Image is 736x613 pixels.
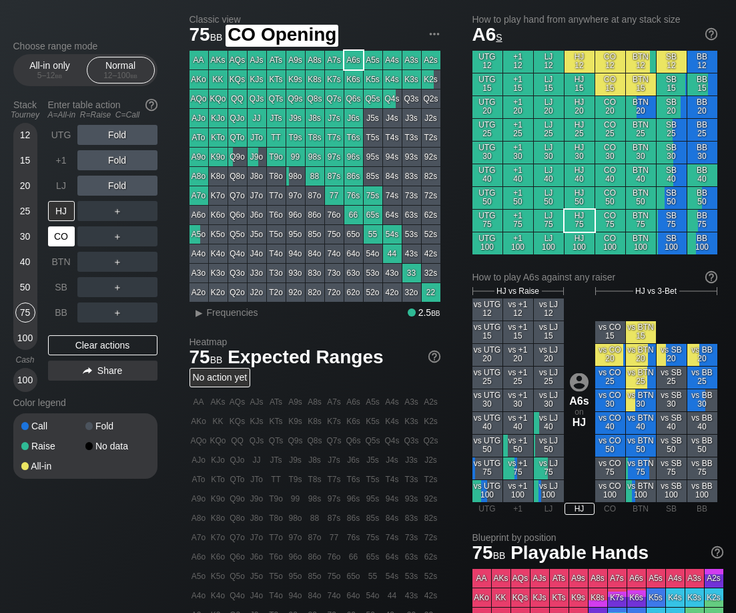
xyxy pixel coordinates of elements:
[325,128,344,147] div: T7s
[472,210,502,232] div: UTG 75
[687,232,717,254] div: BB 100
[8,94,43,125] div: Stack
[422,70,440,89] div: K2s
[565,51,595,73] div: HJ 12
[687,142,717,164] div: BB 30
[325,225,344,244] div: 75o
[325,109,344,128] div: J7s
[503,51,533,73] div: +1 12
[267,186,286,205] div: T7o
[48,94,157,125] div: Enter table action
[595,232,625,254] div: CO 100
[595,96,625,118] div: CO 20
[77,277,157,297] div: ＋
[534,232,564,254] div: LJ 100
[422,283,440,302] div: 22
[267,148,286,166] div: T9o
[325,51,344,69] div: A7s
[248,264,266,282] div: J3o
[496,29,502,43] span: s
[626,96,656,118] div: BTN 20
[534,51,564,73] div: LJ 12
[402,109,421,128] div: J3s
[472,24,502,45] span: A6
[364,51,382,69] div: A5s
[565,210,595,232] div: HJ 75
[8,110,43,120] div: Tourney
[383,148,402,166] div: 94s
[344,109,363,128] div: J6s
[687,73,717,95] div: BB 15
[48,125,75,145] div: UTG
[364,244,382,263] div: 54o
[687,164,717,186] div: BB 40
[565,232,595,254] div: HJ 100
[286,264,305,282] div: 93o
[48,226,75,246] div: CO
[344,89,363,108] div: Q6s
[248,167,266,186] div: J8o
[267,283,286,302] div: T2o
[383,244,402,263] div: 44
[364,167,382,186] div: 85s
[503,164,533,186] div: +1 40
[402,70,421,89] div: K3s
[472,187,502,209] div: UTG 50
[364,148,382,166] div: 95s
[209,244,228,263] div: K4o
[286,167,305,186] div: 98o
[565,187,595,209] div: HJ 50
[15,125,35,145] div: 12
[402,167,421,186] div: 83s
[209,206,228,224] div: K6o
[85,421,149,431] div: Fold
[565,96,595,118] div: HJ 20
[344,264,363,282] div: 63o
[325,283,344,302] div: 72o
[422,148,440,166] div: 92s
[325,244,344,263] div: 74o
[657,210,687,232] div: SB 75
[325,148,344,166] div: 97s
[422,167,440,186] div: 82s
[188,25,225,47] span: 75
[565,164,595,186] div: HJ 40
[190,264,208,282] div: A3o
[595,119,625,141] div: CO 25
[306,167,324,186] div: 88
[209,186,228,205] div: K7o
[209,89,228,108] div: KQo
[344,51,363,69] div: A6s
[402,89,421,108] div: Q3s
[286,283,305,302] div: 92o
[704,27,719,41] img: help.32db89a4.svg
[48,150,75,170] div: +1
[209,283,228,302] div: K2o
[286,206,305,224] div: 96o
[190,70,208,89] div: AKo
[503,187,533,209] div: +1 50
[595,164,625,186] div: CO 40
[209,70,228,89] div: KK
[77,125,157,145] div: Fold
[402,186,421,205] div: 73s
[248,109,266,128] div: JJ
[306,51,324,69] div: A8s
[130,71,137,80] span: bb
[306,264,324,282] div: 83o
[422,264,440,282] div: 32s
[402,244,421,263] div: 43s
[364,109,382,128] div: J5s
[228,244,247,263] div: Q4o
[267,264,286,282] div: T3o
[228,225,247,244] div: Q5o
[503,142,533,164] div: +1 30
[402,148,421,166] div: 93s
[383,167,402,186] div: 84s
[286,186,305,205] div: 97o
[77,252,157,272] div: ＋
[286,70,305,89] div: K9s
[21,421,85,431] div: Call
[209,225,228,244] div: K5o
[657,164,687,186] div: SB 40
